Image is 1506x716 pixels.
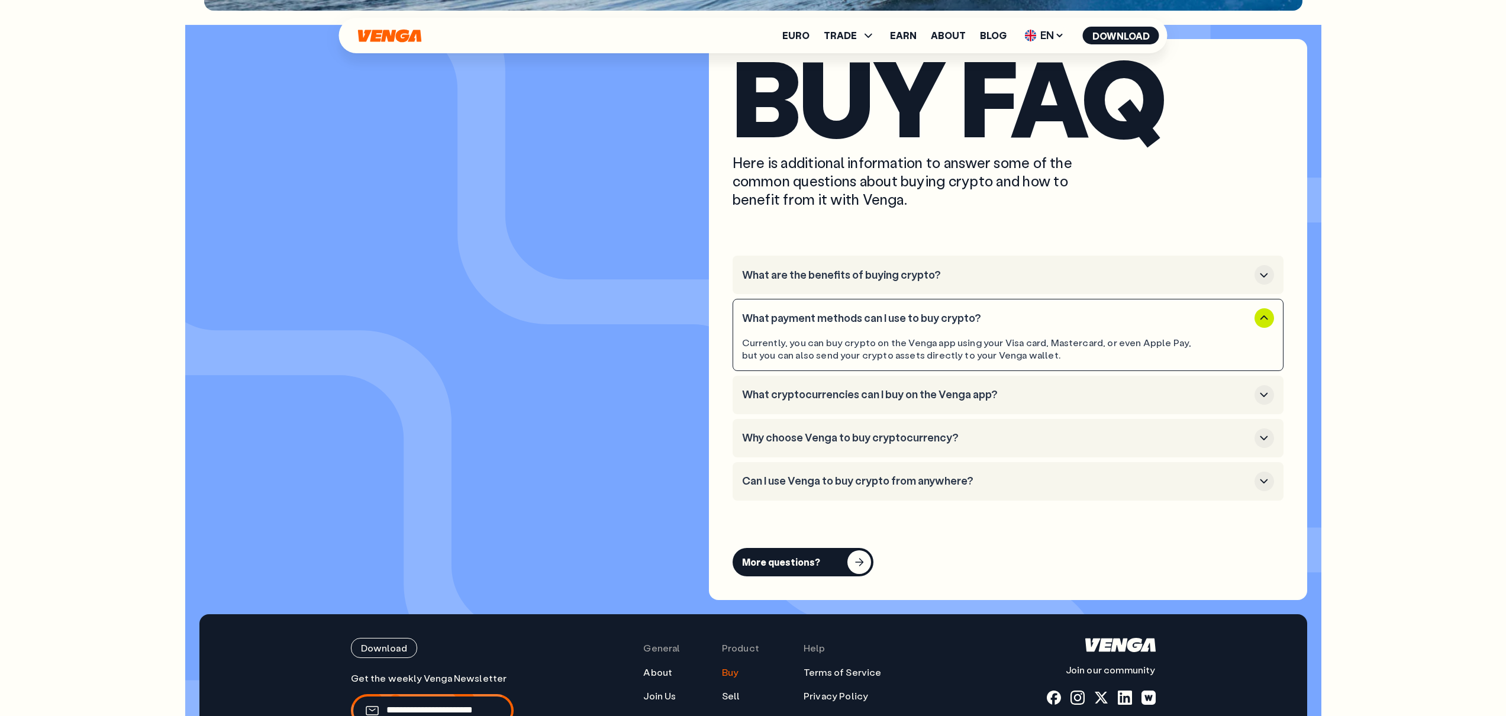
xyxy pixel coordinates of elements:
[782,31,810,40] a: Euro
[742,472,1274,491] button: Can I use Venga to buy crypto from anywhere?
[742,556,820,568] div: More questions?
[1025,30,1037,41] img: flag-uk
[742,337,1207,362] div: Currently, you can buy crypto on the Venga app using your Visa card, Mastercard, or even Apple Pa...
[733,51,1284,141] h2: Buy faq
[931,31,966,40] a: About
[643,666,672,679] a: About
[1070,691,1085,705] a: instagram
[804,690,868,702] a: Privacy Policy
[804,642,825,654] span: Help
[742,431,1250,444] h3: Why choose Venga to buy cryptocurrency?
[1083,27,1159,44] button: Download
[643,642,680,654] span: General
[1094,691,1108,705] a: x
[742,475,1250,488] h3: Can I use Venga to buy crypto from anywhere?
[722,642,759,654] span: Product
[351,638,514,658] a: Download
[742,308,1274,328] button: What payment methods can I use to buy crypto?
[742,428,1274,448] button: Why choose Venga to buy cryptocurrency?
[804,666,882,679] a: Terms of Service
[722,690,740,702] a: Sell
[742,265,1274,285] button: What are the benefits of buying crypto?
[742,388,1250,401] h3: What cryptocurrencies can I buy on the Venga app?
[351,638,417,658] button: Download
[824,31,857,40] span: TRADE
[824,28,876,43] span: TRADE
[742,269,1250,282] h3: What are the benefits of buying crypto?
[351,672,514,685] p: Get the weekly Venga Newsletter
[357,29,423,43] svg: Home
[1085,638,1156,652] svg: Home
[733,153,1094,209] p: Here is additional information to answer some of the common questions about buying crypto and how...
[980,31,1007,40] a: Blog
[1021,26,1069,45] span: EN
[722,666,739,679] a: Buy
[643,690,676,702] a: Join Us
[742,312,1250,325] h3: What payment methods can I use to buy crypto?
[1141,691,1156,705] a: warpcast
[1047,691,1061,705] a: fb
[1118,691,1132,705] a: linkedin
[1047,664,1156,676] p: Join our community
[742,385,1274,405] button: What cryptocurrencies can I buy on the Venga app?
[733,548,873,576] button: More questions?
[890,31,917,40] a: Earn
